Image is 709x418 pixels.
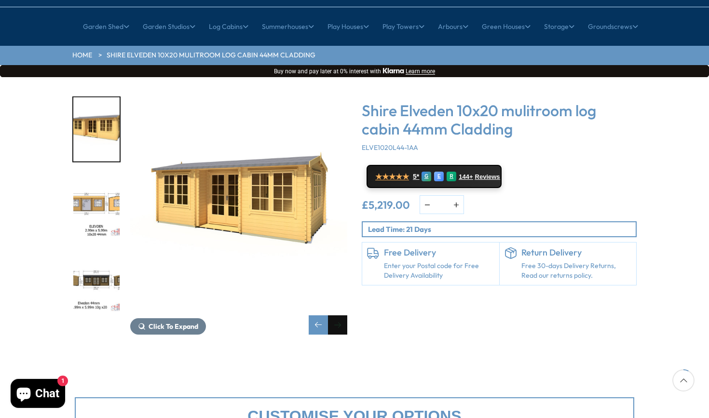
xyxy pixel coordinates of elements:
[73,97,120,162] img: 898TJ__Elveden10x202990x599044mmrender30degree_6b5e2ac6-138f-4744-9d4b-0b6027fc1f3a_200x200.jpg
[149,322,198,331] span: Click To Expand
[447,172,456,181] div: R
[83,14,129,39] a: Garden Shed
[73,173,120,237] img: elevden10x2044mmexternalsmftTEMP_d2d1fc44-759e-49ab-97cd-167f54f12b6e_200x200.jpg
[209,14,248,39] a: Log Cabins
[434,172,444,181] div: E
[367,165,502,188] a: ★★★★★ 5* G E R 144+ Reviews
[130,96,347,313] img: Shire Elveden 10x20 mulitroom log cabin 44mm Cladding - Best Shed
[422,172,431,181] div: G
[438,14,468,39] a: Arbours
[588,14,638,39] a: Groundscrews
[459,173,473,181] span: 144+
[384,247,494,258] h6: Free Delivery
[362,101,637,138] h3: Shire Elveden 10x20 mulitroom log cabin 44mm Cladding
[521,261,632,280] p: Free 30-days Delivery Returns, Read our returns policy.
[362,143,418,152] span: ELVE1020L44-1AA
[328,315,347,335] div: Next slide
[107,51,315,60] a: Shire Elveden 10x20 mulitroom log cabin 44mm Cladding
[130,318,206,335] button: Click To Expand
[544,14,574,39] a: Storage
[475,173,500,181] span: Reviews
[521,247,632,258] h6: Return Delivery
[262,14,314,39] a: Summerhouses
[72,247,121,313] div: 5 / 6
[73,248,120,312] img: Elveden10x202990x599044mmMMFT_fb2ca138-db6e-4915-a9d3-4354589cb2ff_200x200.jpg
[368,224,636,234] p: Lead Time: 21 Days
[72,172,121,238] div: 4 / 6
[327,14,369,39] a: Play Houses
[382,14,424,39] a: Play Towers
[72,96,121,162] div: 3 / 6
[130,96,347,335] div: 3 / 6
[309,315,328,335] div: Previous slide
[362,200,410,210] ins: £5,219.00
[375,172,409,181] span: ★★★★★
[143,14,195,39] a: Garden Studios
[72,51,92,60] a: HOME
[384,261,494,280] a: Enter your Postal code for Free Delivery Availability
[482,14,531,39] a: Green Houses
[8,379,68,410] inbox-online-store-chat: Shopify online store chat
